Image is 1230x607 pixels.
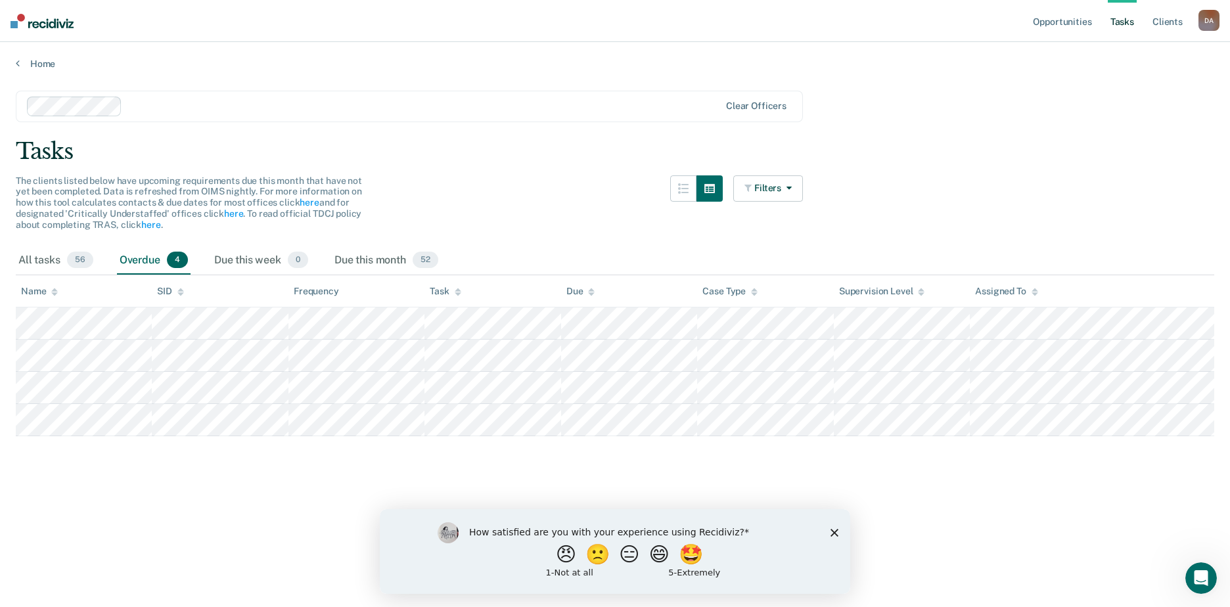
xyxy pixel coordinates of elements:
iframe: Intercom live chat [1185,562,1217,594]
span: 4 [167,252,188,269]
div: Tasks [16,138,1214,165]
div: D A [1198,10,1219,31]
div: Due this week0 [212,246,311,275]
span: 56 [67,252,93,269]
div: Clear officers [726,101,786,112]
div: Supervision Level [839,286,925,297]
div: Assigned To [975,286,1037,297]
div: Due [566,286,595,297]
div: Frequency [294,286,339,297]
div: Overdue4 [117,246,191,275]
span: The clients listed below have upcoming requirements due this month that have not yet been complet... [16,175,362,230]
div: All tasks56 [16,246,96,275]
button: Filters [733,175,803,202]
a: here [224,208,243,219]
div: SID [157,286,184,297]
a: here [141,219,160,230]
iframe: Survey by Kim from Recidiviz [380,509,850,594]
img: Recidiviz [11,14,74,28]
a: Home [16,58,1214,70]
span: 52 [413,252,438,269]
a: here [300,197,319,208]
span: 0 [288,252,308,269]
div: Due this month52 [332,246,441,275]
div: Name [21,286,58,297]
button: DA [1198,10,1219,31]
div: Case Type [702,286,758,297]
div: Task [430,286,461,297]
